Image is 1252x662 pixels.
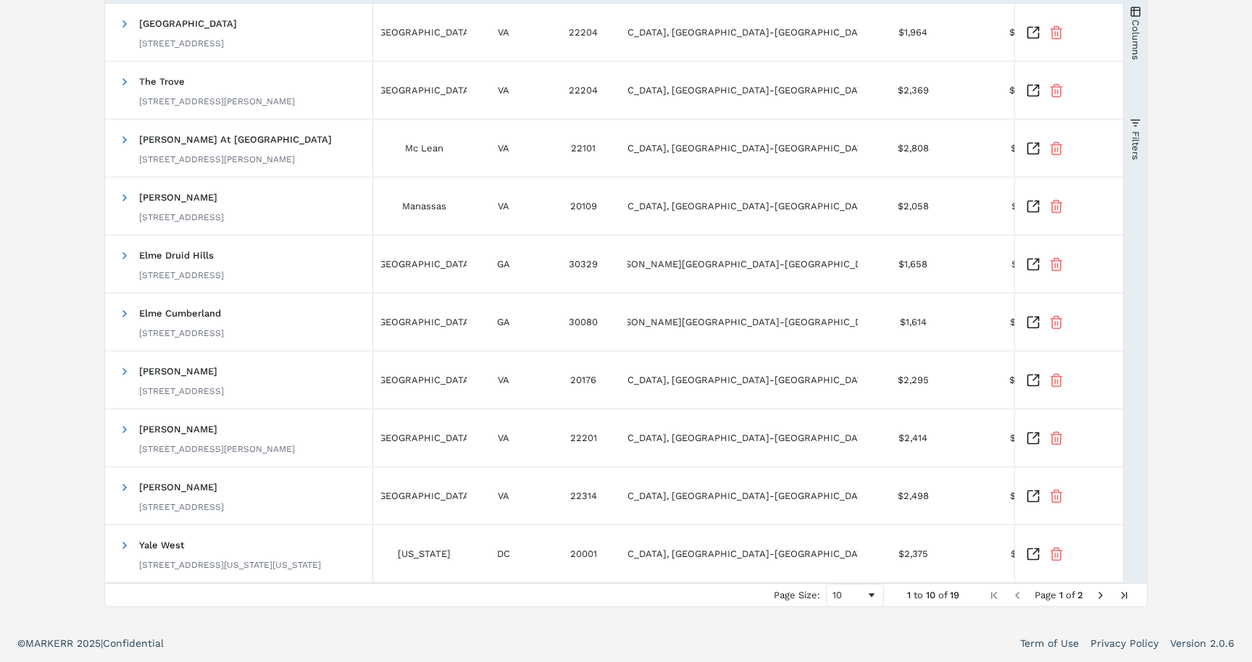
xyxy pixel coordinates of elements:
div: Manassas [380,177,467,235]
div: $2.48 [967,351,1076,408]
div: $2,295 [859,351,967,408]
a: Inspect Comparable [1026,315,1040,330]
div: 10 [832,590,866,600]
span: MARKERR [25,637,77,649]
div: GA [467,235,540,293]
div: VA [467,4,540,61]
span: Confidential [103,637,164,649]
div: $3.13 [967,525,1076,582]
div: $2,808 [859,120,967,177]
span: 2 [1077,590,1083,600]
div: $2,498 [859,467,967,524]
div: VA [467,177,540,235]
div: [GEOGRAPHIC_DATA]-[PERSON_NAME][GEOGRAPHIC_DATA]-[GEOGRAPHIC_DATA], [GEOGRAPHIC_DATA] [627,235,859,293]
div: [US_STATE]-[GEOGRAPHIC_DATA]-[GEOGRAPHIC_DATA], [GEOGRAPHIC_DATA]-[GEOGRAPHIC_DATA]-[GEOGRAPHIC_D... [627,409,859,466]
span: [PERSON_NAME] [139,424,217,435]
div: [STREET_ADDRESS][PERSON_NAME] [139,443,295,455]
a: Inspect Comparable [1026,431,1040,445]
span: to [914,590,923,600]
div: 20176 [540,351,627,408]
div: [US_STATE] [380,525,467,582]
span: 19 [950,590,959,600]
button: Remove Property From Portfolio [1049,257,1064,272]
div: $2,414 [859,409,967,466]
div: VA [467,62,540,119]
a: Inspect Comparable [1026,257,1040,272]
span: © [17,637,25,649]
div: VA [467,120,540,177]
a: Inspect Comparable [1026,547,1040,561]
div: Last Page [1118,590,1130,601]
button: Remove Property From Portfolio [1049,315,1064,330]
span: [PERSON_NAME] [139,366,217,377]
span: Elme Druid Hills [139,250,214,261]
div: [US_STATE]-[GEOGRAPHIC_DATA]-[GEOGRAPHIC_DATA], [GEOGRAPHIC_DATA]-[GEOGRAPHIC_DATA]-[GEOGRAPHIC_D... [627,120,859,177]
button: Remove Property From Portfolio [1049,141,1064,156]
div: [STREET_ADDRESS][US_STATE][US_STATE] [139,559,321,571]
span: [PERSON_NAME] [139,192,217,203]
span: of [1066,590,1074,600]
div: VA [467,351,540,408]
div: $3.15 [967,120,1076,177]
div: $1,658 [859,235,967,293]
div: [GEOGRAPHIC_DATA] [380,235,467,293]
div: [GEOGRAPHIC_DATA] [380,351,467,408]
div: 22101 [540,120,627,177]
div: DC [467,525,540,582]
div: $1,964 [859,4,967,61]
span: Page [1035,590,1056,600]
div: [US_STATE]-[GEOGRAPHIC_DATA]-[GEOGRAPHIC_DATA], [GEOGRAPHIC_DATA]-[GEOGRAPHIC_DATA]-[GEOGRAPHIC_D... [627,351,859,408]
div: [US_STATE]-[GEOGRAPHIC_DATA]-[GEOGRAPHIC_DATA], [GEOGRAPHIC_DATA]-[GEOGRAPHIC_DATA]-[GEOGRAPHIC_D... [627,4,859,61]
div: Page Size: [774,590,820,600]
span: 2025 | [77,637,103,649]
button: Remove Property From Portfolio [1049,547,1064,561]
div: $1,614 [859,293,967,351]
span: Columns [1130,19,1140,59]
div: [US_STATE]-[GEOGRAPHIC_DATA]-[GEOGRAPHIC_DATA], [GEOGRAPHIC_DATA]-[GEOGRAPHIC_DATA]-[GEOGRAPHIC_D... [627,525,859,582]
div: [US_STATE]-[GEOGRAPHIC_DATA]-[GEOGRAPHIC_DATA], [GEOGRAPHIC_DATA]-[GEOGRAPHIC_DATA]-[GEOGRAPHIC_D... [627,62,859,119]
div: [STREET_ADDRESS] [139,269,224,281]
div: [GEOGRAPHIC_DATA] [380,62,467,119]
span: Filters [1130,130,1140,159]
button: Remove Property From Portfolio [1049,431,1064,445]
div: VA [467,409,540,466]
button: Remove Property From Portfolio [1049,489,1064,503]
div: $2.52 [967,4,1076,61]
div: $1.36 [967,293,1076,351]
div: [GEOGRAPHIC_DATA]-[PERSON_NAME][GEOGRAPHIC_DATA]-[GEOGRAPHIC_DATA], [GEOGRAPHIC_DATA] [627,293,859,351]
div: $2,369 [859,62,967,119]
button: Remove Property From Portfolio [1049,199,1064,214]
a: Inspect Comparable [1026,141,1040,156]
div: $3.42 [967,62,1076,119]
div: 20109 [540,177,627,235]
div: [STREET_ADDRESS][PERSON_NAME] [139,96,295,107]
span: [PERSON_NAME] At [GEOGRAPHIC_DATA] [139,134,332,145]
div: $3.51 [967,467,1076,524]
div: [GEOGRAPHIC_DATA] [380,409,467,466]
div: [STREET_ADDRESS] [139,385,224,397]
div: 20001 [540,525,627,582]
span: 10 [926,590,935,600]
div: [STREET_ADDRESS] [139,38,237,49]
div: $2.17 [967,177,1076,235]
div: [STREET_ADDRESS] [139,501,224,513]
div: $2.76 [967,409,1076,466]
a: Privacy Policy [1090,636,1159,650]
div: [US_STATE]-[GEOGRAPHIC_DATA]-[GEOGRAPHIC_DATA], [GEOGRAPHIC_DATA]-[GEOGRAPHIC_DATA]-[GEOGRAPHIC_D... [627,467,859,524]
span: Elme Cumberland [139,308,221,319]
a: Inspect Comparable [1026,199,1040,214]
div: 30080 [540,293,627,351]
button: Remove Property From Portfolio [1049,373,1064,387]
div: Previous Page [1011,590,1023,601]
div: 22201 [540,409,627,466]
div: Mc Lean [380,120,467,177]
div: 22314 [540,467,627,524]
span: [GEOGRAPHIC_DATA] [139,18,237,29]
div: Next Page [1095,590,1106,601]
span: 1 [907,590,911,600]
div: 22204 [540,62,627,119]
div: GA [467,293,540,351]
div: [STREET_ADDRESS][PERSON_NAME] [139,154,332,165]
div: [GEOGRAPHIC_DATA] [380,467,467,524]
div: $2,058 [859,177,967,235]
